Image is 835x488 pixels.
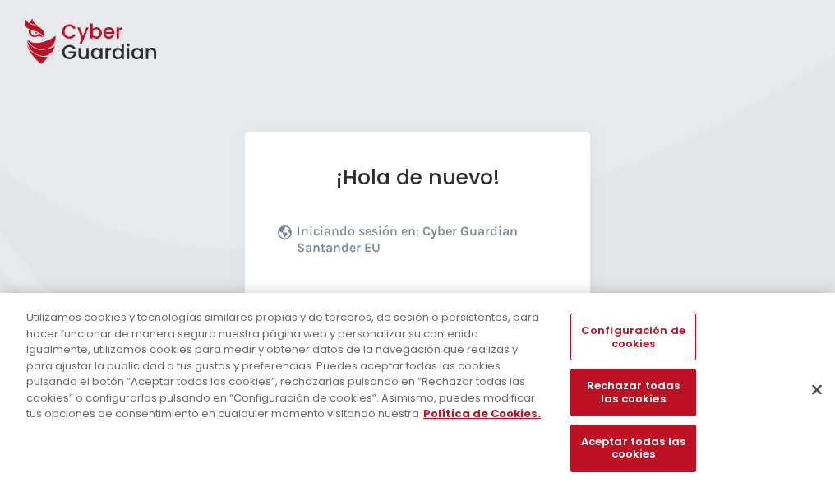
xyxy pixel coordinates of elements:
[570,369,695,416] button: Rechazar todas las cookies
[570,425,695,472] button: Aceptar todas las cookies
[799,371,835,407] button: Cerrar
[423,406,541,421] a: Más información sobre su privacidad, se abre en una nueva pestaña
[570,314,695,360] button: Configuración de cookies, Abre el cuadro de diálogo del centro de preferencias.
[26,309,546,422] div: Utilizamos cookies y tecnologías similares propias y de terceros, de sesión o persistentes, para ...
[297,223,553,264] p: Iniciando sesión en:
[278,165,557,190] h1: ¡Hola de nuevo!
[297,223,518,255] b: Cyber Guardian Santander EU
